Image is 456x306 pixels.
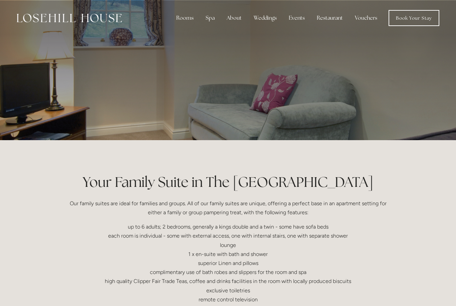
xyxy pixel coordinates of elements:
div: Rooms [171,11,199,25]
div: Weddings [248,11,282,25]
h1: Your Family Suite in The [GEOGRAPHIC_DATA] [68,172,388,192]
a: Book Your Stay [389,10,439,26]
div: Restaurant [311,11,348,25]
div: Events [283,11,310,25]
img: Losehill House [17,14,122,22]
a: Vouchers [350,11,383,25]
div: About [221,11,247,25]
div: Spa [200,11,220,25]
p: Our family suites are ideal for families and groups. All of our family suites are unique, offerin... [68,199,388,217]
